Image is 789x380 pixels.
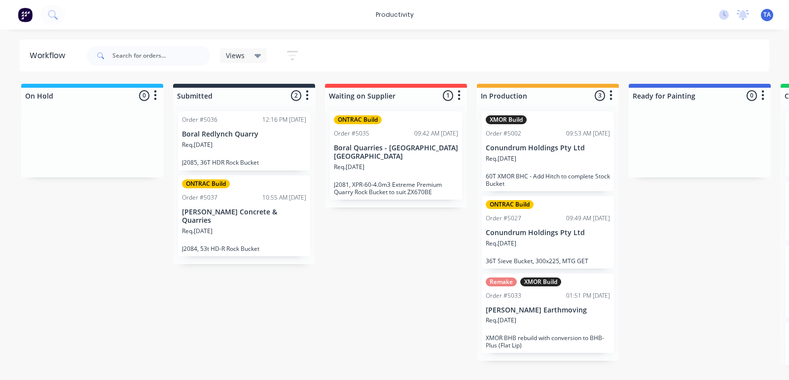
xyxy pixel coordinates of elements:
[371,7,419,22] div: productivity
[182,115,217,124] div: Order #5036
[334,144,458,161] p: Boral Quarries - [GEOGRAPHIC_DATA] [GEOGRAPHIC_DATA]
[486,239,516,248] p: Req. [DATE]
[482,196,614,269] div: ONTRAC BuildOrder #502709:49 AM [DATE]Conundrum Holdings Pty LtdReq.[DATE]36T Sieve Bucket, 300x2...
[566,129,610,138] div: 09:53 AM [DATE]
[182,159,306,166] p: J2085, 36T HDR Rock Bucket
[486,277,517,286] div: Remake
[18,7,33,22] img: Factory
[520,277,561,286] div: XMOR Build
[182,208,306,225] p: [PERSON_NAME] Concrete & Quarries
[486,200,534,209] div: ONTRAC Build
[182,227,213,236] p: Req. [DATE]
[486,214,521,223] div: Order #5027
[486,173,610,187] p: 60T XMOR BHC - Add Hitch to complete Stock Bucket
[182,179,230,188] div: ONTRAC Build
[486,129,521,138] div: Order #5002
[178,111,310,171] div: Order #503612:16 PM [DATE]Boral Redlynch QuarryReq.[DATE]J2085, 36T HDR Rock Bucket
[330,111,462,200] div: ONTRAC BuildOrder #503509:42 AM [DATE]Boral Quarries - [GEOGRAPHIC_DATA] [GEOGRAPHIC_DATA]Req.[DA...
[486,257,610,265] p: 36T Sieve Bucket, 300x225, MTG GET
[486,316,516,325] p: Req. [DATE]
[334,129,369,138] div: Order #5035
[182,245,306,252] p: J2084, 53t HD-R Rock Bucket
[262,115,306,124] div: 12:16 PM [DATE]
[112,46,210,66] input: Search for orders...
[486,291,521,300] div: Order #5033
[226,50,245,61] span: Views
[182,140,213,149] p: Req. [DATE]
[30,50,70,62] div: Workflow
[486,115,527,124] div: XMOR Build
[482,111,614,191] div: XMOR BuildOrder #500209:53 AM [DATE]Conundrum Holdings Pty LtdReq.[DATE]60T XMOR BHC - Add Hitch ...
[414,129,458,138] div: 09:42 AM [DATE]
[486,334,610,349] p: XMOR BHB rebuild with conversion to BHB-Plus (Flat Lip)
[486,154,516,163] p: Req. [DATE]
[482,274,614,353] div: RemakeXMOR BuildOrder #503301:51 PM [DATE][PERSON_NAME] EarthmovingReq.[DATE]XMOR BHB rebuild wit...
[486,306,610,314] p: [PERSON_NAME] Earthmoving
[486,144,610,152] p: Conundrum Holdings Pty Ltd
[566,214,610,223] div: 09:49 AM [DATE]
[262,193,306,202] div: 10:55 AM [DATE]
[566,291,610,300] div: 01:51 PM [DATE]
[763,10,771,19] span: TA
[486,229,610,237] p: Conundrum Holdings Pty Ltd
[334,181,458,196] p: J2081, XPR-60-4.0m3 Extreme Premium Quarry Rock Bucket to suit ZX670BE
[334,163,364,172] p: Req. [DATE]
[334,115,382,124] div: ONTRAC Build
[182,130,306,138] p: Boral Redlynch Quarry
[755,346,779,370] iframe: Intercom live chat
[178,175,310,256] div: ONTRAC BuildOrder #503710:55 AM [DATE][PERSON_NAME] Concrete & QuarriesReq.[DATE]J2084, 53t HD-R ...
[182,193,217,202] div: Order #5037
